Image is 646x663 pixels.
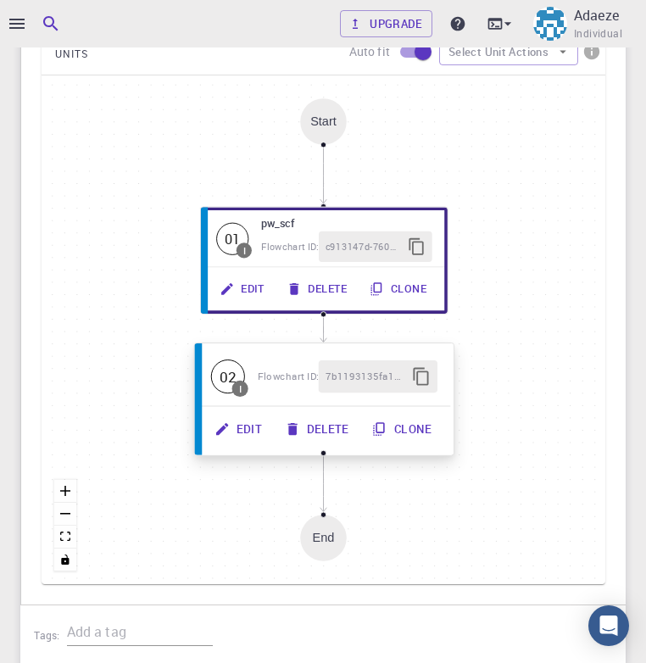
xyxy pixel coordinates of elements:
[216,222,248,254] div: 01
[439,38,578,65] button: Select Unit Actions
[200,345,447,453] div: 02IFlowchart ID:7b1193135fa17a247ebf8ba1EditDeleteClone
[54,480,76,503] button: zoom in
[349,43,390,60] p: Auto fit
[261,240,319,253] span: Flowchart ID:
[588,605,629,646] div: Open Intercom Messenger
[34,620,67,644] h6: Tags:
[261,214,432,231] h6: pw_scf
[574,25,622,42] span: Individual
[243,245,246,254] div: I
[200,206,447,314] div: 01Ipw_scfFlowchart ID:c913147d-760d-496d-93a7-dc0771034d54EditDeleteClone
[211,359,245,393] div: 02
[258,369,319,382] span: Flowchart ID:
[55,41,88,68] span: UNITS
[340,10,432,37] a: Upgrade
[533,7,567,41] img: Adaeze
[300,98,347,145] div: Start
[313,531,335,544] div: End
[36,12,97,27] span: Support
[210,274,277,304] button: Edit
[326,368,405,384] span: 7b1193135fa17a247ebf8ba1
[54,549,76,571] button: toggle interactivity
[216,222,248,254] span: Idle
[578,38,605,65] button: info
[300,515,347,561] div: End
[310,114,337,128] div: Start
[326,239,402,254] span: c913147d-760d-496d-93a7-dc0771034d54
[211,359,245,393] span: Idle
[204,413,275,445] button: Edit
[239,383,242,393] div: I
[574,5,619,25] p: Adaeze
[54,503,76,526] button: zoom out
[361,413,444,445] button: Clone
[54,526,76,549] button: fit view
[275,413,362,445] button: Delete
[277,274,360,304] button: Delete
[67,619,213,646] input: Add a tag
[359,274,439,304] button: Clone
